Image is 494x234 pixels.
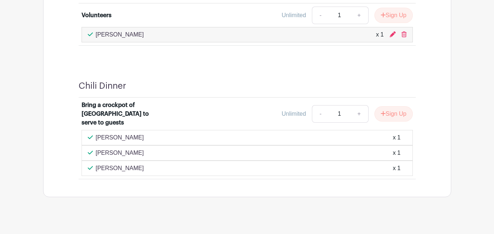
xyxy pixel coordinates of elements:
[96,149,144,157] p: [PERSON_NAME]
[82,11,112,20] div: Volunteers
[96,164,144,173] p: [PERSON_NAME]
[82,101,156,127] div: Bring a crockpot of [GEOGRAPHIC_DATA] to serve to guests
[96,133,144,142] p: [PERSON_NAME]
[282,110,306,118] div: Unlimited
[312,105,329,123] a: -
[393,164,400,173] div: x 1
[350,105,368,123] a: +
[96,30,144,39] p: [PERSON_NAME]
[282,11,306,20] div: Unlimited
[374,106,413,122] button: Sign Up
[393,133,400,142] div: x 1
[312,7,329,24] a: -
[393,149,400,157] div: x 1
[79,81,126,91] h4: Chili Dinner
[376,30,384,39] div: x 1
[350,7,368,24] a: +
[374,8,413,23] button: Sign Up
